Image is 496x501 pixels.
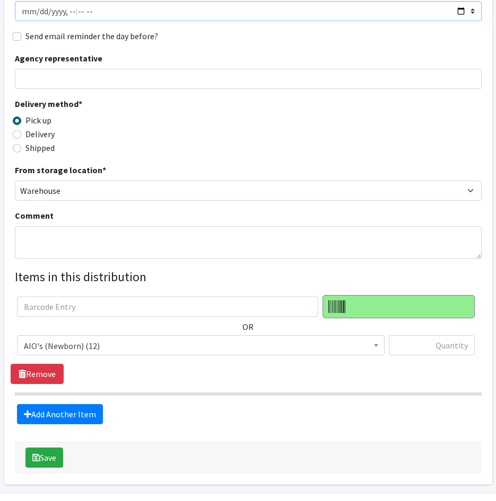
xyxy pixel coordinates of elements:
[389,335,475,355] input: Quantity
[242,320,254,333] label: OR
[15,267,482,287] legend: Items in this distribution
[15,97,132,114] legend: Delivery method
[25,30,158,42] label: Send email reminder the day before?
[79,99,82,109] abbr: required
[25,128,55,140] label: Delivery
[11,364,64,384] a: Remove
[25,114,51,127] label: Pick up
[102,165,106,175] abbr: required
[17,404,103,424] a: Add Another Item
[17,335,385,355] span: AIO's (Newborn) (12)
[25,141,55,154] label: Shipped
[17,297,318,317] input: Barcode Entry
[15,209,54,222] label: Comment
[24,338,378,353] span: AIO's (Newborn) (12)
[15,164,106,176] label: From storage location
[15,52,102,65] label: Agency representative
[25,448,63,468] button: Save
